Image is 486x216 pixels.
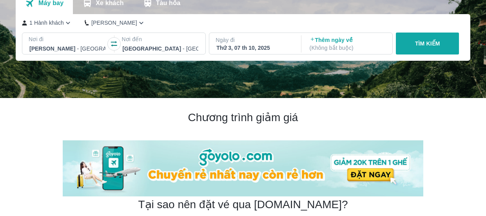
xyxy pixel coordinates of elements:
[216,36,293,44] p: Ngày đi
[29,35,106,43] p: Nơi đi
[415,40,440,47] p: TÌM KIẾM
[396,33,459,54] button: TÌM KIẾM
[91,19,137,27] p: [PERSON_NAME]
[138,198,348,212] h2: Tại sao nên đặt vé qua [DOMAIN_NAME]?
[22,19,72,27] button: 1 Hành khách
[121,35,199,43] p: Nơi đến
[216,44,292,52] div: Thứ 3, 07 th 10, 2025
[63,140,423,196] img: banner-home
[310,36,386,52] p: Thêm ngày về
[29,19,64,27] p: 1 Hành khách
[63,111,423,125] h2: Chương trình giảm giá
[310,44,386,52] p: ( Không bắt buộc )
[85,19,145,27] button: [PERSON_NAME]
